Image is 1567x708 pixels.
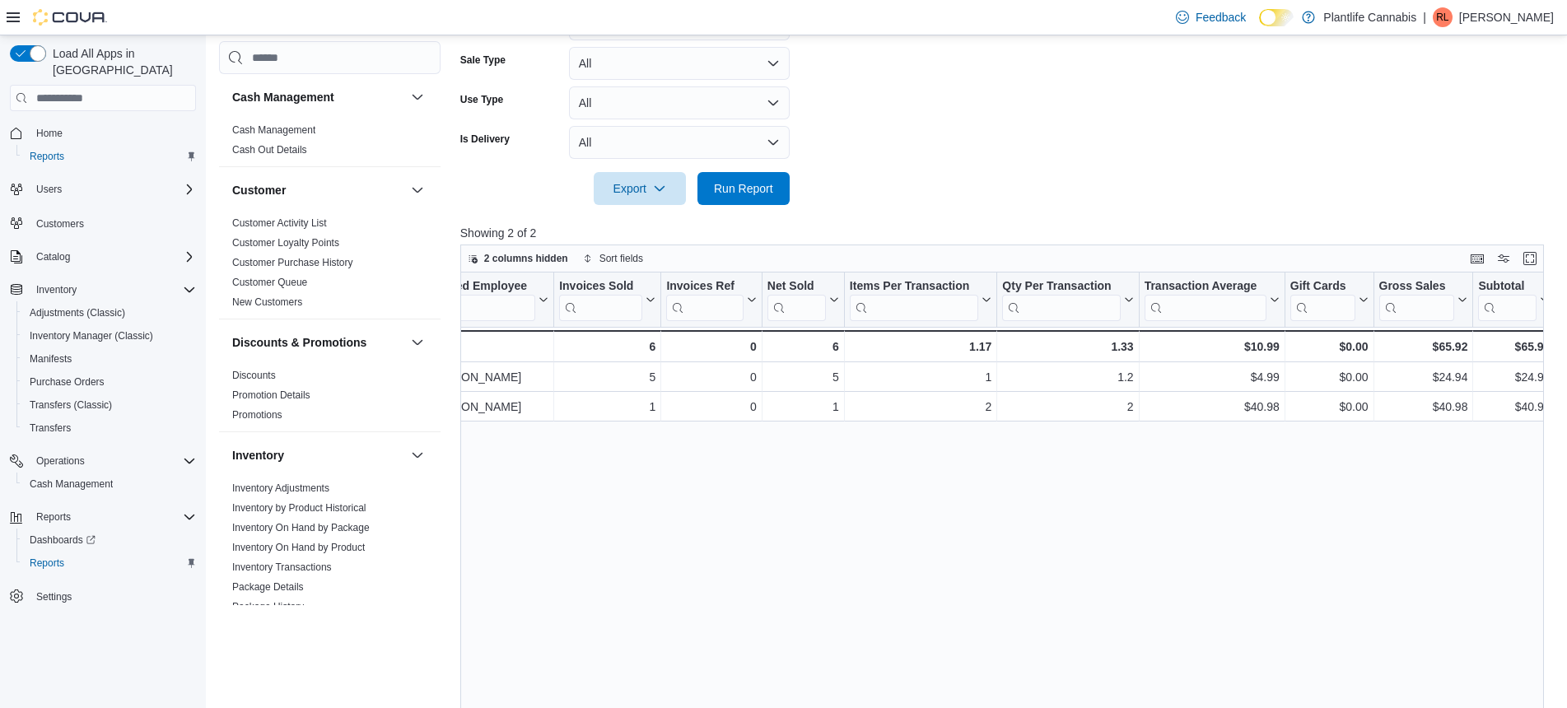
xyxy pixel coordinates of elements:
button: Qty Per Transaction [1002,279,1133,321]
span: Package History [232,600,304,613]
div: $24.94 [1378,367,1467,387]
button: Customer [408,180,427,200]
button: Inventory [3,278,203,301]
span: Settings [36,590,72,603]
a: Inventory Transactions [232,561,332,573]
a: Inventory On Hand by Package [232,522,370,533]
button: Keyboard shortcuts [1467,249,1487,268]
span: Customers [30,212,196,233]
button: Cash Management [232,89,404,105]
button: Export [594,172,686,205]
a: Dashboards [23,530,102,550]
button: Invoices Sold [559,279,655,321]
div: $65.92 [1378,337,1467,356]
span: RL [1436,7,1448,27]
span: Promotion Details [232,389,310,402]
span: Inventory Adjustments [232,482,329,495]
a: Promotion Details [232,389,310,401]
span: Settings [30,586,196,607]
div: 0 [666,367,756,387]
div: 1.17 [850,337,992,356]
button: Transaction Average [1144,279,1279,321]
div: 1 [767,397,839,417]
button: Cash Management [408,87,427,107]
div: 0 [666,337,756,356]
div: Gift Card Sales [1290,279,1355,321]
button: Transfers [16,417,203,440]
div: Qty Per Transaction [1002,279,1120,321]
button: All [569,47,790,80]
span: Users [30,179,196,199]
button: Discounts & Promotions [232,334,404,351]
a: Customer Queue [232,277,307,288]
span: Package Details [232,580,304,594]
span: Inventory Manager (Classic) [23,326,196,346]
span: Customer Activity List [232,217,327,230]
span: Home [30,123,196,143]
a: Transfers [23,418,77,438]
a: Feedback [1169,1,1252,34]
span: Inventory On Hand by Package [232,521,370,534]
button: All [569,86,790,119]
button: Adjustments (Classic) [16,301,203,324]
a: Manifests [23,349,78,369]
span: New Customers [232,296,302,309]
button: Items Per Transaction [850,279,992,321]
button: Purchase Orders [16,370,203,394]
span: Catalog [30,247,196,267]
button: Inventory [232,447,404,463]
div: Gross Sales [1378,279,1454,321]
button: Settings [3,585,203,608]
input: Dark Mode [1259,9,1294,26]
span: Home [36,127,63,140]
span: Users [36,183,62,196]
a: Home [30,123,69,143]
span: Transfers [23,418,196,438]
label: Is Delivery [460,133,510,146]
h3: Cash Management [232,89,334,105]
div: Created Employee [427,279,535,295]
a: Customer Activity List [232,217,327,229]
span: Reports [30,507,196,527]
div: Gross Sales [1378,279,1454,295]
div: Customer [219,213,441,319]
button: Enter fullscreen [1520,249,1540,268]
span: Purchase Orders [23,372,196,392]
button: Reports [3,505,203,529]
button: Operations [3,449,203,473]
button: Reports [16,552,203,575]
button: Reports [16,145,203,168]
span: Reports [23,147,196,166]
div: 2 [1002,397,1133,417]
span: Run Report [714,180,773,197]
a: Cash Out Details [232,144,307,156]
span: Cash Management [23,474,196,494]
span: Cash Management [232,123,315,137]
div: Invoices Ref [666,279,743,321]
label: Sale Type [460,54,506,67]
div: Created Employee [427,279,535,321]
span: Customer Queue [232,276,307,289]
a: Purchase Orders [23,372,111,392]
div: $40.98 [1144,397,1279,417]
div: Inventory [219,478,441,702]
button: Users [3,178,203,201]
a: Customer Purchase History [232,257,353,268]
button: 2 columns hidden [461,249,575,268]
div: $0.00 [1290,397,1369,417]
div: Items Per Transaction [850,279,979,321]
button: Inventory Manager (Classic) [16,324,203,347]
div: Net Sold [767,279,826,321]
div: 1.33 [1002,337,1133,356]
button: Customers [3,211,203,235]
button: Inventory [408,445,427,465]
div: $40.98 [1378,397,1467,417]
a: Dashboards [16,529,203,552]
div: $10.99 [1144,337,1279,356]
span: Promotions [232,408,282,422]
div: Subtotal [1478,279,1537,295]
div: 6 [559,337,655,356]
a: Cash Management [23,474,119,494]
span: Manifests [23,349,196,369]
span: Inventory On Hand by Product [232,541,365,554]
